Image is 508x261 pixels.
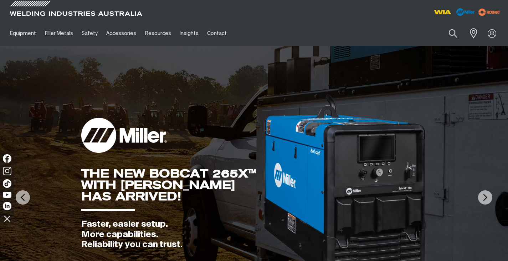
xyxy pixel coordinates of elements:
[3,167,11,175] img: Instagram
[1,212,13,225] img: hide socials
[102,21,140,46] a: Accessories
[81,219,263,250] div: Faster, easier setup. More capabilities. Reliability you can trust.
[175,21,203,46] a: Insights
[476,7,502,17] img: miller
[3,154,11,163] img: Facebook
[77,21,102,46] a: Safety
[141,21,175,46] a: Resources
[3,192,11,198] img: YouTube
[478,190,492,205] img: NextArrow
[203,21,231,46] a: Contact
[16,190,30,205] img: PrevArrow
[441,25,465,42] button: Search products
[6,21,378,46] nav: Main
[6,21,40,46] a: Equipment
[81,168,263,202] div: THE NEW BOBCAT 265X™ WITH [PERSON_NAME] HAS ARRIVED!
[3,202,11,210] img: LinkedIn
[3,179,11,188] img: TikTok
[40,21,77,46] a: Filler Metals
[432,25,465,42] input: Product name or item number...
